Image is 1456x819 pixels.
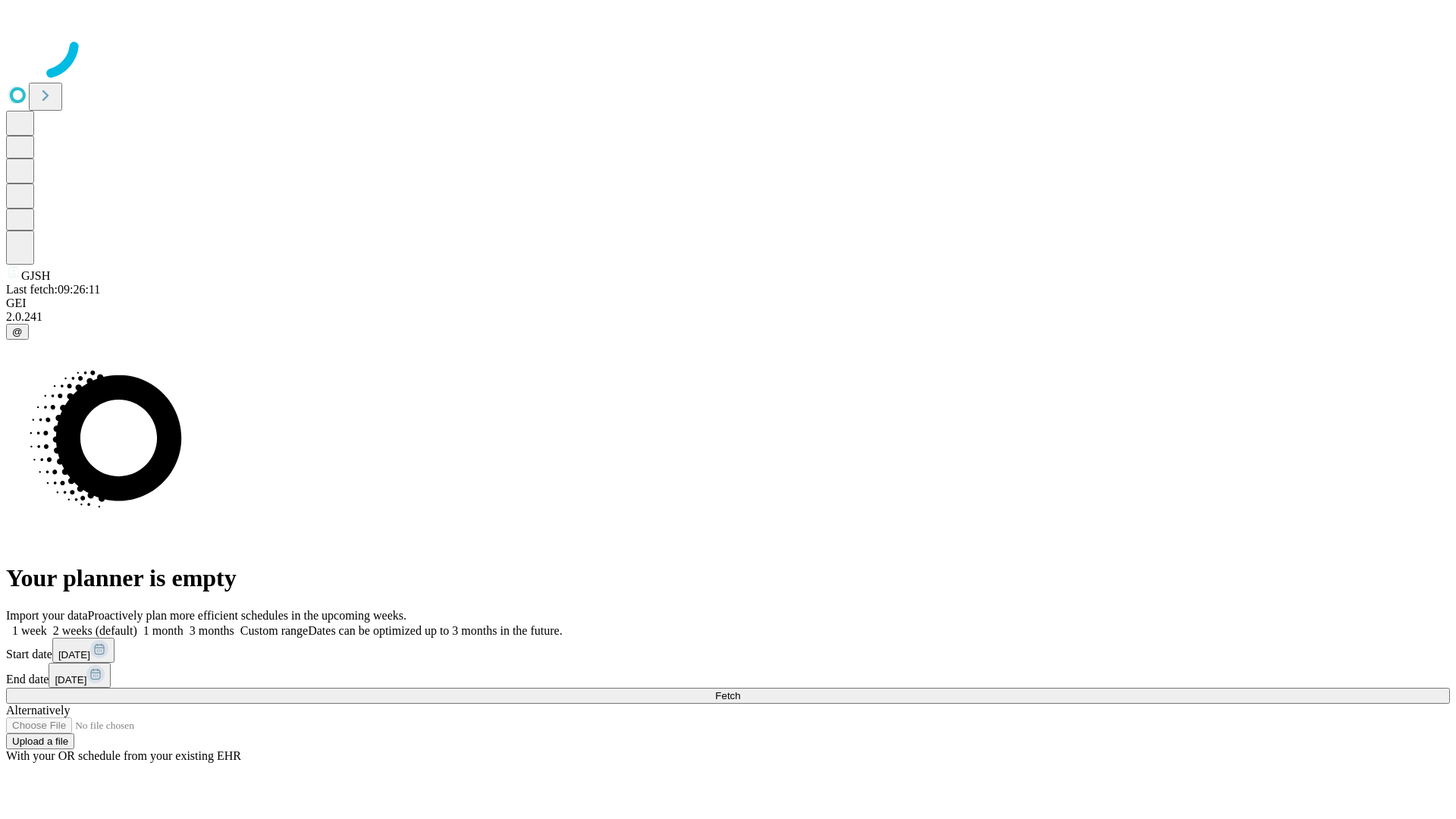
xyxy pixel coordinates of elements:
[6,733,74,749] button: Upload a file
[715,690,740,701] span: Fetch
[88,609,406,622] span: Proactively plan more efficient schedules in the upcoming weeks.
[6,324,29,340] button: @
[6,688,1450,704] button: Fetch
[58,649,90,661] span: [DATE]
[53,624,137,637] span: 2 weeks (default)
[21,269,50,282] span: GJSH
[240,624,308,637] span: Custom range
[190,624,234,637] span: 3 months
[12,624,47,637] span: 1 week
[6,310,1450,324] div: 2.0.241
[6,749,241,762] span: With your OR schedule from your existing EHR
[49,663,111,688] button: [DATE]
[12,326,23,337] span: @
[6,283,100,296] span: Last fetch: 09:26:11
[6,564,1450,592] h1: Your planner is empty
[6,609,88,622] span: Import your data
[308,624,562,637] span: Dates can be optimized up to 3 months in the future.
[6,663,1450,688] div: End date
[6,297,1450,310] div: GEI
[6,704,70,717] span: Alternatively
[55,674,86,686] span: [DATE]
[6,638,1450,663] div: Start date
[143,624,184,637] span: 1 month
[52,638,115,663] button: [DATE]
